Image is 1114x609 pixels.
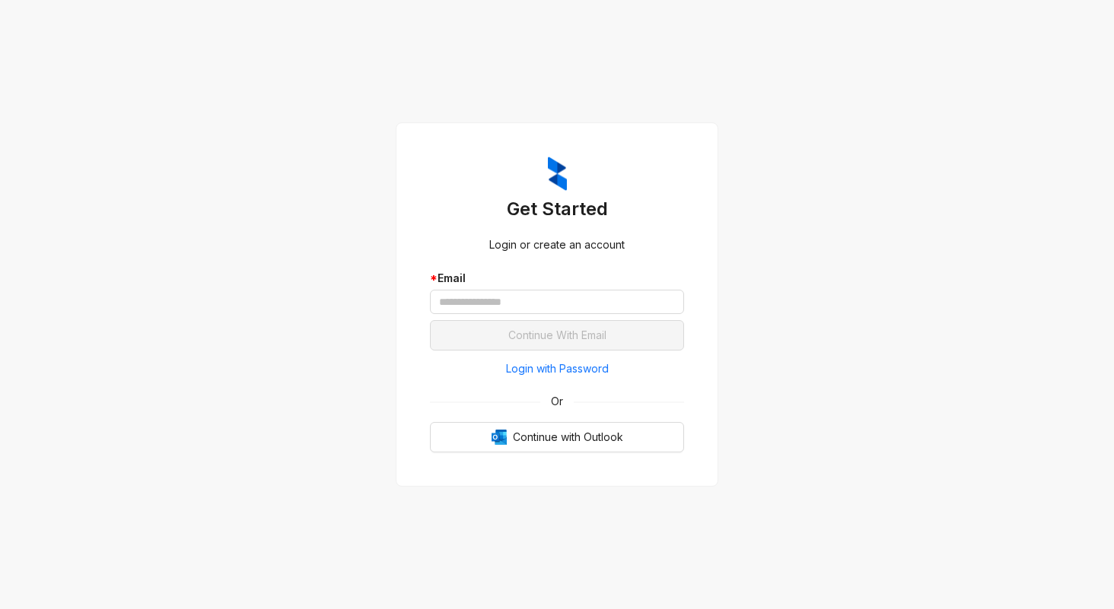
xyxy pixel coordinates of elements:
[430,422,684,452] button: OutlookContinue with Outlook
[430,236,684,253] div: Login or create an account
[492,430,507,445] img: Outlook
[513,429,623,446] span: Continue with Outlook
[430,320,684,350] button: Continue With Email
[506,360,609,377] span: Login with Password
[430,357,684,381] button: Login with Password
[430,197,684,221] h3: Get Started
[540,393,574,410] span: Or
[430,270,684,287] div: Email
[548,157,567,192] img: ZumaIcon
